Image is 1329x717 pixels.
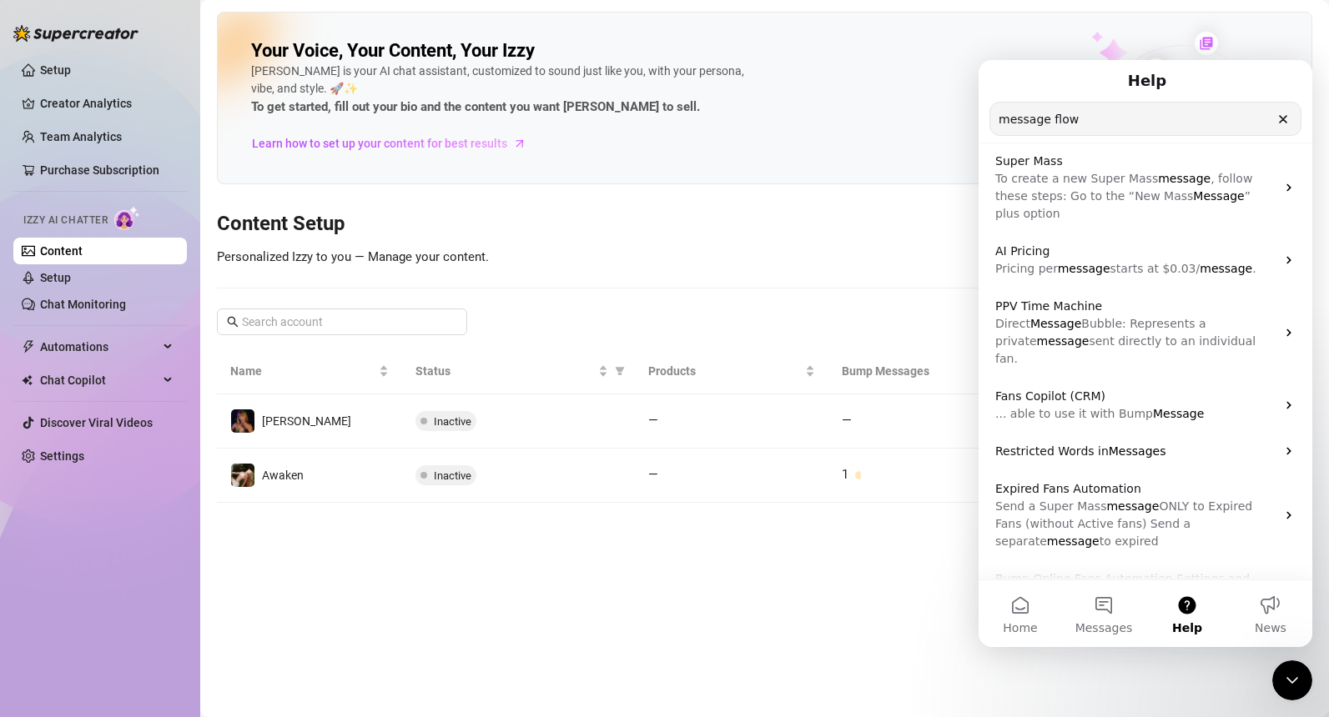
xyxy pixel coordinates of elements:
span: Products [648,362,802,380]
span: Bump Messages [842,362,995,380]
span: [PERSON_NAME] [262,414,351,428]
span: Name [230,362,375,380]
iframe: Intercom live chat [979,60,1312,647]
img: ai-chatter-content-library-cLFOSyPT.png [1053,13,1311,183]
span: Chat Copilot [40,367,159,394]
a: Discover Viral Videos [40,416,153,429]
th: Status [402,348,635,394]
span: — [648,413,658,428]
span: Awaken [262,469,304,482]
span: filter [612,358,628,384]
span: — [648,467,658,482]
span: thunderbolt [22,340,35,353]
a: Chat Monitoring [40,298,126,311]
a: Setup [40,271,71,284]
span: Personalized Izzy to you — Manage your content. [217,249,489,264]
input: Search account [242,313,444,331]
th: Bump Messages [828,348,1022,394]
span: filter [615,366,625,376]
img: Chat Copilot [22,374,33,386]
h2: Your Voice, Your Content, Your Izzy [251,39,535,63]
h3: Content Setup [217,211,1312,238]
a: Settings [40,449,84,463]
span: Izzy AI Chatter [23,213,108,228]
a: Team Analytics [40,130,122,143]
img: Heather [231,409,254,433]
th: Name [217,348,402,394]
span: — [842,413,852,428]
span: search [227,316,239,328]
a: Setup [40,63,71,77]
div: [PERSON_NAME] is your AI chat assistant, customized to sound just like you, with your persona, vi... [251,63,752,118]
span: Status [415,362,595,380]
iframe: Intercom live chat [1272,660,1312,700]
span: Inactive [434,469,471,482]
span: Inactive [434,415,471,428]
span: Automations [40,333,159,360]
img: Awaken [231,464,254,487]
strong: To get started, fill out your bio and the content you want [PERSON_NAME] to sell. [251,99,700,114]
th: Products [635,348,828,394]
a: Learn how to set up your content for best results [251,130,539,157]
img: logo-BBDzfeDw.svg [13,25,138,42]
span: arrow-right [511,135,528,152]
img: AI Chatter [114,206,140,230]
span: Learn how to set up your content for best results [252,134,507,153]
a: Purchase Subscription [40,163,159,177]
span: 1 [842,467,848,482]
a: Content [40,244,83,258]
a: Creator Analytics [40,90,174,117]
